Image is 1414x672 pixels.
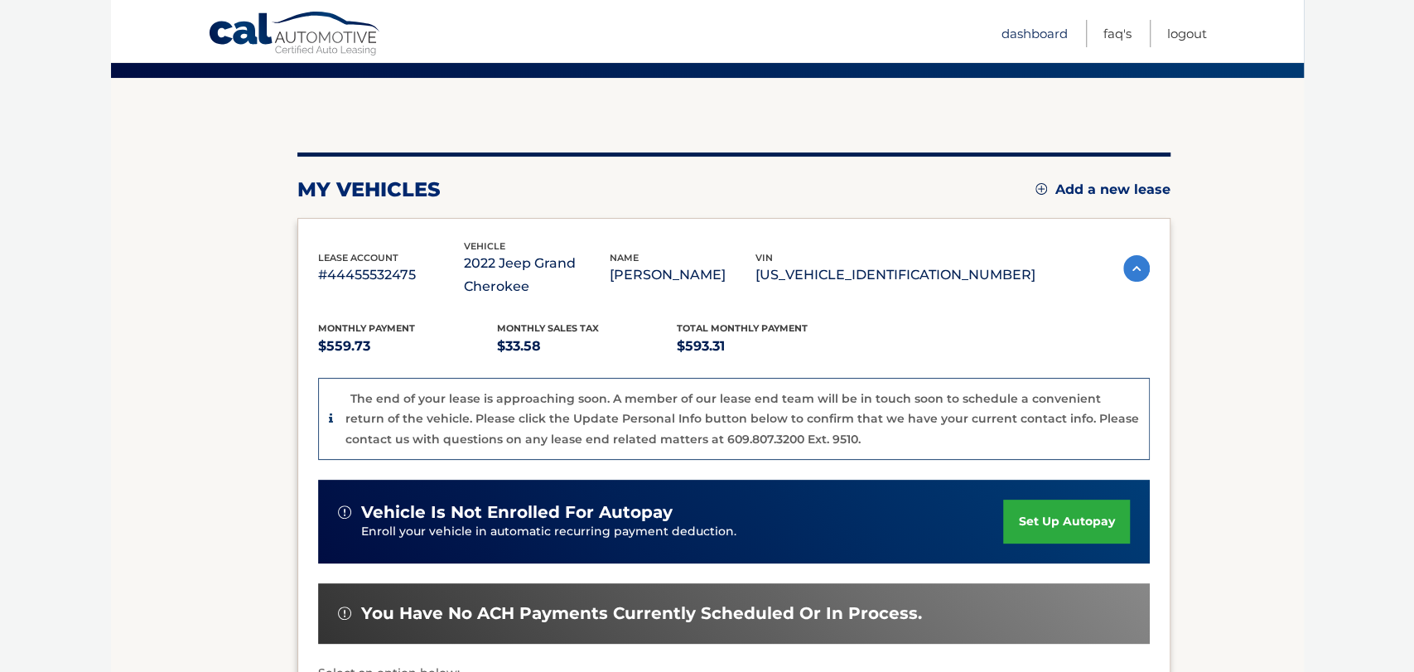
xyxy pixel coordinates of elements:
img: alert-white.svg [338,505,351,519]
span: Monthly sales Tax [497,322,599,334]
span: name [610,252,639,263]
p: [US_VEHICLE_IDENTIFICATION_NUMBER] [755,263,1035,287]
h2: my vehicles [297,177,441,202]
a: Add a new lease [1035,181,1170,198]
span: vehicle is not enrolled for autopay [361,502,673,523]
span: vin [755,252,773,263]
p: $33.58 [497,335,677,358]
a: Logout [1167,20,1207,47]
p: #44455532475 [318,263,464,287]
span: Monthly Payment [318,322,415,334]
img: add.svg [1035,183,1047,195]
p: $593.31 [677,335,857,358]
p: 2022 Jeep Grand Cherokee [464,252,610,298]
span: You have no ACH payments currently scheduled or in process. [361,603,922,624]
img: accordion-active.svg [1123,255,1150,282]
a: Cal Automotive [208,11,382,59]
img: alert-white.svg [338,607,351,620]
p: $559.73 [318,335,498,358]
span: vehicle [464,240,505,252]
span: Total Monthly Payment [677,322,808,334]
span: lease account [318,252,398,263]
p: The end of your lease is approaching soon. A member of our lease end team will be in touch soon t... [345,391,1139,447]
a: FAQ's [1103,20,1132,47]
a: set up autopay [1003,500,1129,544]
p: Enroll your vehicle in automatic recurring payment deduction. [361,523,1004,541]
p: [PERSON_NAME] [610,263,755,287]
a: Dashboard [1001,20,1068,47]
